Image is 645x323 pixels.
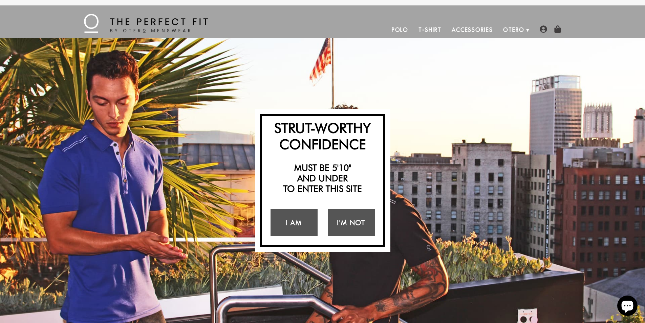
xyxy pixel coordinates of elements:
a: Polo [387,22,414,38]
h2: Must be 5'10" and under to enter this site [265,162,380,194]
a: T-Shirt [413,22,446,38]
a: Accessories [447,22,498,38]
a: I'm Not [328,209,375,236]
img: shopping-bag-icon.png [554,25,561,33]
img: The Perfect Fit - by Otero Menswear - Logo [84,14,208,33]
img: user-account-icon.png [540,25,547,33]
inbox-online-store-chat: Shopify online store chat [615,296,640,318]
h2: Strut-Worthy Confidence [265,120,380,152]
a: I Am [271,209,318,236]
a: Otero [498,22,530,38]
